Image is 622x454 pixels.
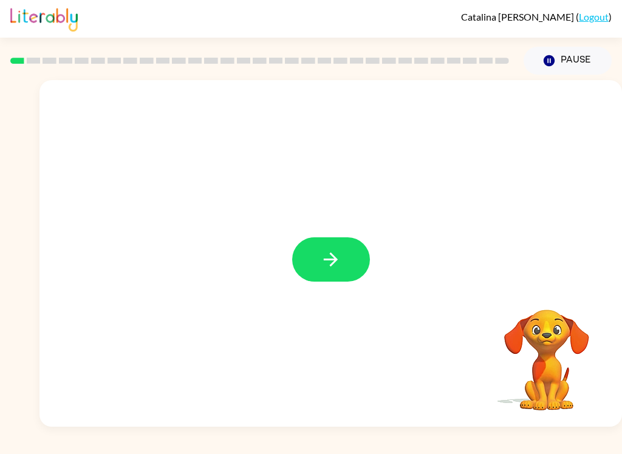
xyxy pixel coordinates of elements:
[10,5,78,32] img: Literably
[461,11,576,22] span: Catalina [PERSON_NAME]
[579,11,609,22] a: Logout
[524,47,612,75] button: Pause
[486,291,607,412] video: Your browser must support playing .mp4 files to use Literably. Please try using another browser.
[461,11,612,22] div: ( )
